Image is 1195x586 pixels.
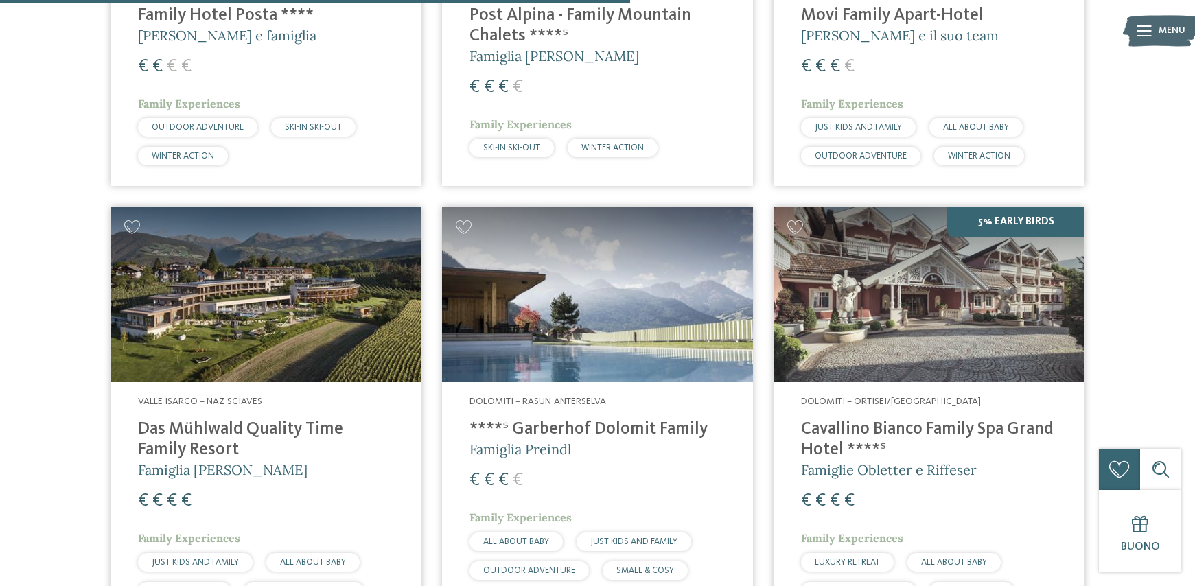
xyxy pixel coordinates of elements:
[581,143,644,152] span: WINTER ACTION
[484,471,494,489] span: €
[1121,541,1160,552] span: Buono
[469,117,572,131] span: Family Experiences
[138,97,240,110] span: Family Experiences
[138,531,240,545] span: Family Experiences
[152,152,214,161] span: WINTER ACTION
[285,123,342,132] span: SKI-IN SKI-OUT
[138,27,316,44] span: [PERSON_NAME] e famiglia
[483,566,575,575] span: OUTDOOR ADVENTURE
[815,558,880,567] span: LUXURY RETREAT
[469,441,571,458] span: Famiglia Preindl
[801,531,903,545] span: Family Experiences
[801,97,903,110] span: Family Experiences
[138,397,262,406] span: Valle Isarco – Naz-Sciaves
[801,397,981,406] span: Dolomiti – Ortisei/[GEOGRAPHIC_DATA]
[152,58,163,75] span: €
[469,511,572,524] span: Family Experiences
[138,461,308,478] span: Famiglia [PERSON_NAME]
[111,207,421,382] img: Cercate un hotel per famiglie? Qui troverete solo i migliori!
[152,123,244,132] span: OUTDOOR ADVENTURE
[483,143,540,152] span: SKI-IN SKI-OUT
[498,471,509,489] span: €
[138,58,148,75] span: €
[138,5,394,26] h4: Family Hotel Posta ****
[469,47,639,65] span: Famiglia [PERSON_NAME]
[152,558,239,567] span: JUST KIDS AND FAMILY
[774,207,1084,382] img: Family Spa Grand Hotel Cavallino Bianco ****ˢ
[138,492,148,510] span: €
[498,78,509,96] span: €
[801,492,811,510] span: €
[152,492,163,510] span: €
[844,58,855,75] span: €
[167,58,177,75] span: €
[513,78,523,96] span: €
[815,152,907,161] span: OUTDOOR ADVENTURE
[815,492,826,510] span: €
[815,123,902,132] span: JUST KIDS AND FAMILY
[921,558,987,567] span: ALL ABOUT BABY
[469,471,480,489] span: €
[948,152,1010,161] span: WINTER ACTION
[616,566,674,575] span: SMALL & COSY
[138,419,394,460] h4: Das Mühlwald Quality Time Family Resort
[280,558,346,567] span: ALL ABOUT BABY
[801,5,1057,26] h4: Movi Family Apart-Hotel
[469,5,726,47] h4: Post Alpina - Family Mountain Chalets ****ˢ
[815,58,826,75] span: €
[801,419,1057,460] h4: Cavallino Bianco Family Spa Grand Hotel ****ˢ
[469,397,606,406] span: Dolomiti – Rasun-Anterselva
[830,492,840,510] span: €
[513,471,523,489] span: €
[844,492,855,510] span: €
[181,58,192,75] span: €
[469,78,480,96] span: €
[801,27,999,44] span: [PERSON_NAME] e il suo team
[167,492,177,510] span: €
[590,537,677,546] span: JUST KIDS AND FAMILY
[1099,490,1181,572] a: Buono
[801,461,977,478] span: Famiglie Obletter e Riffeser
[181,492,192,510] span: €
[943,123,1009,132] span: ALL ABOUT BABY
[469,419,726,440] h4: ****ˢ Garberhof Dolomit Family
[483,537,549,546] span: ALL ABOUT BABY
[484,78,494,96] span: €
[442,207,753,382] img: Cercate un hotel per famiglie? Qui troverete solo i migliori!
[830,58,840,75] span: €
[801,58,811,75] span: €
